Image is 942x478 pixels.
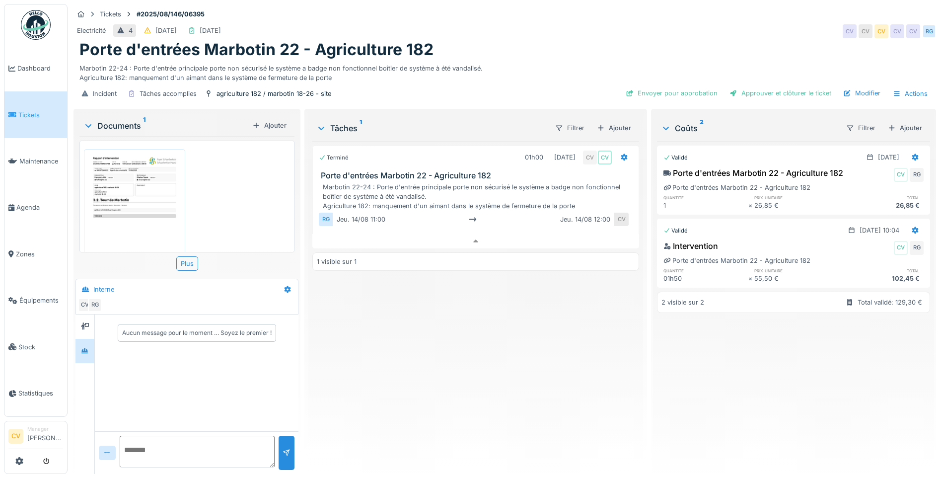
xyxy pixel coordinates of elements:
div: CV [843,24,857,38]
span: Statistiques [18,389,63,398]
div: 102,45 € [839,274,924,283]
div: RG [910,168,924,182]
strong: #2025/08/146/06395 [133,9,209,19]
div: [DATE] [155,26,177,35]
div: Tickets [100,9,121,19]
h6: prix unitaire [754,267,839,274]
div: agriculture 182 / marbotin 18-26 - site [217,89,331,98]
h3: Porte d'entrées Marbotin 22 - Agriculture 182 [321,171,635,180]
span: Agenda [16,203,63,212]
div: Coûts [661,122,838,134]
a: CV Manager[PERSON_NAME] [8,425,63,449]
a: Zones [4,231,67,277]
sup: 1 [143,120,145,132]
img: Badge_color-CXgf-gQk.svg [21,10,51,40]
div: Ajouter [248,119,290,132]
div: Electricité [77,26,106,35]
span: Maintenance [19,157,63,166]
h6: total [839,267,924,274]
span: Tickets [18,110,63,120]
div: Tâches [316,122,547,134]
div: Ajouter [884,121,926,135]
div: CV [894,168,908,182]
div: Intervention [663,240,718,252]
div: CV [78,298,92,312]
span: Stock [18,342,63,352]
div: [DATE] 10:04 [860,226,899,235]
div: RG [922,24,936,38]
sup: 2 [700,122,704,134]
li: [PERSON_NAME] [27,425,63,447]
div: Porte d'entrées Marbotin 22 - Agriculture 182 [663,183,810,192]
div: Porte d'entrées Marbotin 22 - Agriculture 182 [663,256,810,265]
div: CV [859,24,872,38]
a: Tickets [4,91,67,138]
div: CV [894,241,908,255]
div: RG [319,213,333,226]
div: Documents [83,120,248,132]
div: Tâches accomplies [140,89,197,98]
div: RG [88,298,102,312]
div: Interne [93,285,114,294]
div: 55,50 € [754,274,839,283]
span: Équipements [19,296,63,305]
a: Dashboard [4,45,67,91]
a: Statistiques [4,370,67,416]
div: 26,85 € [754,201,839,210]
a: Agenda [4,184,67,231]
div: Total validé: 129,30 € [858,298,922,307]
div: CV [874,24,888,38]
a: Stock [4,323,67,370]
div: 2 visible sur 2 [661,298,704,307]
div: Marbotin 22-24 : Porte d'entrée principale porte non sécurisé le système a badge non fonctionnel ... [323,182,633,211]
div: 01h50 [663,274,748,283]
div: [DATE] [878,153,899,162]
div: [DATE] [200,26,221,35]
div: Actions [888,86,932,101]
div: Aucun message pour le moment … Soyez le premier ! [122,328,272,337]
div: Manager [27,425,63,433]
div: Filtrer [842,121,880,135]
div: Validé [663,227,688,235]
img: coiwmvlpzjoxc9jg3x53synudnka [86,152,183,288]
div: CV [615,213,629,226]
div: RG [910,241,924,255]
div: CV [598,151,612,164]
li: CV [8,429,23,444]
span: Zones [16,249,63,259]
div: Modifier [839,86,884,100]
div: 01h00 [525,153,543,162]
div: 4 [129,26,133,35]
h6: quantité [663,194,748,201]
span: Dashboard [17,64,63,73]
div: × [748,274,755,283]
div: Validé [663,154,688,162]
sup: 1 [360,122,362,134]
div: Filtrer [551,121,589,135]
div: Terminé [319,154,349,162]
h6: quantité [663,267,748,274]
div: Envoyer pour approbation [622,86,722,100]
div: Incident [93,89,117,98]
div: [DATE] [554,153,576,162]
div: Approuver et clôturer le ticket [725,86,835,100]
div: 1 [663,201,748,210]
h6: prix unitaire [754,194,839,201]
div: Marbotin 22-24 : Porte d'entrée principale porte non sécurisé le système a badge non fonctionnel ... [79,60,930,82]
div: CV [890,24,904,38]
div: Plus [176,256,198,271]
a: Maintenance [4,138,67,184]
div: × [748,201,755,210]
h6: total [839,194,924,201]
div: Ajouter [593,121,635,135]
div: jeu. 14/08 11:00 jeu. 14/08 12:00 [333,213,615,226]
h1: Porte d'entrées Marbotin 22 - Agriculture 182 [79,40,434,59]
div: 1 visible sur 1 [317,257,357,266]
a: Équipements [4,277,67,323]
div: 26,85 € [839,201,924,210]
div: CV [583,151,597,164]
div: CV [906,24,920,38]
div: Porte d'entrées Marbotin 22 - Agriculture 182 [663,167,843,179]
